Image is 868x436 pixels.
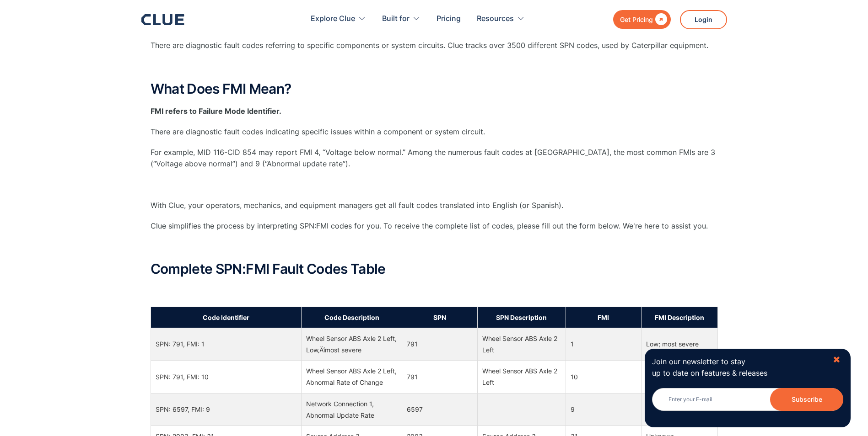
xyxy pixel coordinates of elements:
a: Pricing [437,5,461,33]
p: ‍ [151,179,718,191]
div: Network Connection 1, Abnormal Update Rate [306,398,397,421]
div: Wheel Sensor ABS Axle 2 Left, Abnormal Rate of Change [306,365,397,388]
div: Explore Clue [311,5,355,33]
div: Explore Clue [311,5,366,33]
th: FMI [566,307,641,328]
div: Wheel Sensor ABS Axle 2 Left [482,365,561,388]
td: 1 [566,328,641,360]
div:  [653,14,667,25]
td: 791 [402,361,477,393]
p: With Clue, your operators, mechanics, and equipment managers get all fault codes translated into ... [151,200,718,211]
form: Newsletter [652,388,843,420]
p: For example, MID 116-CID 854 may report FMI 4, “Voltage below normal.” Among the numerous fault c... [151,147,718,170]
div: Resources [477,5,514,33]
h2: Complete SPN:FMI Fault Codes Table [151,261,718,276]
p: ‍ [151,61,718,72]
th: Code Identifier [151,307,302,328]
th: SPN Description [477,307,566,328]
div: Get Pricing [620,14,653,25]
input: Enter your E-mail [652,388,843,411]
input: Subscribe [770,388,843,411]
strong: FMI refers to Failure Mode Identifier. [151,106,281,116]
div: Wheel Sensor ABS Axle 2 Left, Low‚Äîmost severe [306,333,397,356]
div: Wheel Sensor ABS Axle 2 Left [482,333,561,356]
td: SPN: 6597, FMI: 9 [151,393,302,425]
th: FMI Description [641,307,717,328]
h2: What Does FMI Mean? [151,81,718,96]
div: Built for [382,5,410,33]
div: Resources [477,5,525,33]
a: Login [680,10,727,29]
div: ✖ [833,354,841,366]
p: There are diagnostic fault codes indicating specific issues within a component or system circuit. [151,126,718,138]
td: Low; most severe [641,328,717,360]
td: 6597 [402,393,477,425]
a: Get Pricing [613,10,671,29]
td: SPN: 791, FMI: 1 [151,328,302,360]
p: Clue simplifies the process by interpreting SPN:FMI codes for you. To receive the complete list o... [151,220,718,232]
p: Join our newsletter to stay up to date on features & releases [652,356,824,379]
div: Built for [382,5,421,33]
th: Code Description [302,307,402,328]
td: SPN: 791, FMI: 10 [151,361,302,393]
td: 10 [566,361,641,393]
td: 791 [402,328,477,360]
th: SPN [402,307,477,328]
p: ‍ [151,286,718,297]
p: ‍ [151,241,718,252]
p: There are diagnostic fault codes referring to specific components or system circuits. Clue tracks... [151,40,718,51]
td: 9 [566,393,641,425]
